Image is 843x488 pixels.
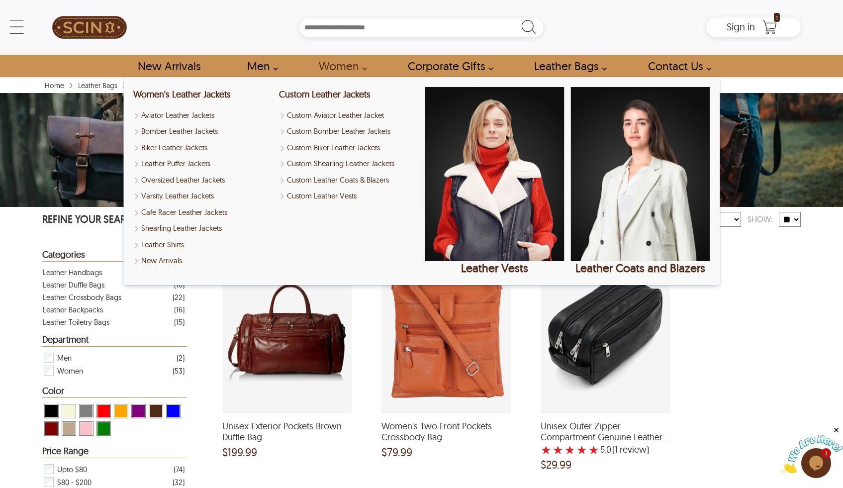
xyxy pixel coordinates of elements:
a: Shop Custom Leather Jackets [279,89,371,100]
a: Shop Leather Puffer Jackets [133,158,273,170]
div: View Pink Leather Bags [79,421,94,436]
div: View Brown ( Brand Color ) Leather Bags [149,404,163,418]
a: Filter Leather Backpacks [43,303,185,316]
span: ) [612,445,649,455]
a: Shopping Cart [760,20,780,35]
label: 1 rating [541,445,552,455]
a: Shop Leather Shirts [133,239,273,251]
div: View Orange Leather Bags [114,404,128,418]
img: Shop Leather Coats and Blazers [570,87,710,261]
iframe: chat widget [781,426,843,473]
img: Shop Leather Vests [425,87,564,261]
a: Shop Custom Aviator Leather Jacket [279,110,418,121]
div: Leather Crossbody Bags [43,291,121,303]
div: ( 2 ) [177,352,185,364]
div: View Maroon Leather Bags [44,421,59,436]
a: Shop Women Leather Jackets [133,89,231,100]
a: SCIN [42,5,137,50]
div: View Purple Leather Bags [131,404,146,418]
div: Heading Filter Leather Bags by Categories [42,250,187,262]
span: 1 [774,13,780,22]
a: Shop Leather Corporate Gifts [396,55,499,77]
div: View Grey Leather Bags [79,404,94,418]
label: 5 rating [588,445,599,455]
div: View Beige Leather Bags [62,404,76,418]
a: Shop Women Aviator Leather Jackets [133,110,273,121]
div: Leather Handbags [43,266,102,279]
span: › [122,76,126,93]
a: Women's Two Front Pockets Crossbody Bag and a price of $79.99 [381,407,511,462]
span: $199.99 [222,447,257,457]
div: ( 22 ) [173,291,185,303]
div: Leather Toiletry Bags [43,316,109,328]
a: Filter Leather Duffle Bags [43,279,185,291]
div: Leather Duffle Bags [43,279,104,291]
span: › [69,76,73,93]
a: Home [42,81,67,90]
div: Filter Upto $80 Leather Bags [43,463,185,476]
div: Heading Filter Leather Bags by Price Range [42,446,187,458]
div: Leather Backpacks [43,303,103,316]
div: Leather Coats and Blazers [570,261,710,275]
a: Shop Leather Bags [523,55,612,77]
a: Shop Leather Coats and Blazers [570,87,710,275]
a: Shop Women Shearling Leather Jackets [133,223,273,234]
span: Women [57,364,83,377]
span: Unisex Outer Zipper Compartment Genuine Leather Black Toiletry Bag [541,421,670,442]
a: Shop Oversized Leather Jackets [133,175,273,186]
img: SCIN [52,5,127,50]
div: View Black Leather Bags [44,404,59,418]
a: Shop Varsity Leather Jackets [133,191,273,202]
a: Filter Leather Crossbody Bags [43,291,185,303]
div: Show: [741,210,779,228]
div: View Green Leather Bags [96,421,111,436]
span: Upto $80 [57,463,87,476]
a: Shop Women Biker Leather Jackets [133,142,273,154]
span: $29.99 [541,460,571,470]
label: 4 rating [576,445,587,455]
a: Shop New Arrivals [126,55,211,77]
a: Unisex Outer Zipper Compartment Genuine Leather Black Toiletry Bag with a 5 Star Rating 1 Product... [541,407,670,475]
span: Women's Two Front Pockets Crossbody Bag [381,421,511,442]
label: 3 rating [564,445,575,455]
label: 2 rating [553,445,563,455]
a: Leather Bags [76,81,120,90]
a: Unisex Exterior Pockets Brown Duffle Bag and a price of $199.99 [222,407,352,462]
a: Shop Custom Leather Coats & Blazers [279,175,418,186]
a: contact-us [637,55,717,77]
a: Shop Women Bomber Leather Jackets [133,126,273,137]
div: Filter Women Leather Bags [43,364,185,377]
div: Filter Men Leather Bags [43,351,185,364]
div: Heading Filter Leather Bags by Department [42,335,187,347]
div: ( 16 ) [174,303,185,316]
div: ( 53 ) [173,365,185,377]
a: Shop Custom Biker Leather Jackets [279,142,418,154]
a: Shop Women Leather Jackets [307,55,373,77]
div: ( 15 ) [174,316,185,328]
span: Unisex Exterior Pockets Brown Duffle Bag [222,421,352,442]
a: Shop Leather Vests [425,87,564,275]
div: Leather Vests [425,261,564,275]
a: Filter Leather Toiletry Bags [43,316,185,328]
div: View Red Leather Bags [96,404,111,418]
div: Heading Filter Leather Bags by Color [42,386,187,398]
span: $79.99 [381,447,412,457]
a: Shop Custom Shearling Leather Jackets [279,158,418,170]
label: 5.0 [600,445,611,455]
span: Men [57,351,72,364]
a: Filter Leather Handbags [43,266,185,279]
span: Sign in [727,20,755,33]
span: review [618,445,647,455]
div: ( 74 ) [174,463,185,476]
a: Sign in [727,24,755,32]
span: (1 [612,445,618,455]
a: Shop Custom Leather Vests [279,191,418,202]
a: Shop Custom Bomber Leather Jackets [279,126,418,137]
div: View Gold Leather Bags [62,421,76,436]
